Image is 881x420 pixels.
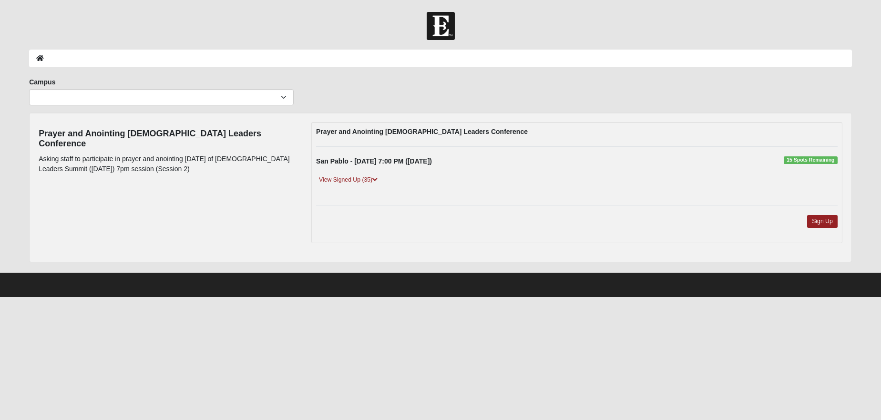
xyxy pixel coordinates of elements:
a: View Signed Up (35) [316,175,380,185]
strong: San Pablo - [DATE] 7:00 PM ([DATE]) [316,157,432,165]
strong: Prayer and Anointing [DEMOGRAPHIC_DATA] Leaders Conference [316,128,528,135]
img: Church of Eleven22 Logo [427,12,455,40]
label: Campus [29,77,55,87]
p: Asking staff to participate in prayer and anointing [DATE] of [DEMOGRAPHIC_DATA] Leaders Summit (... [39,154,297,174]
h4: Prayer and Anointing [DEMOGRAPHIC_DATA] Leaders Conference [39,129,297,149]
span: 15 Spots Remaining [784,156,838,164]
a: Sign Up [807,215,838,228]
